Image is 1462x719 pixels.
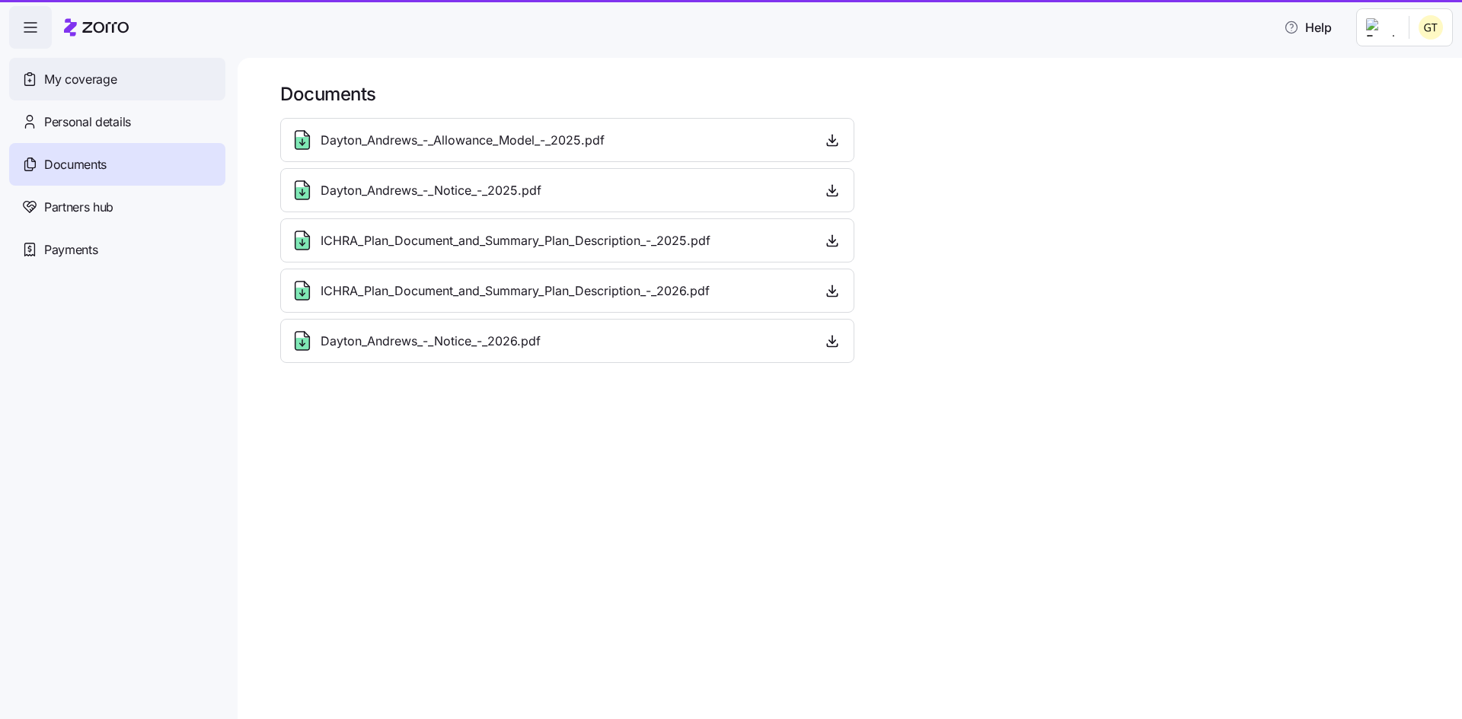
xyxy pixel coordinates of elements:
a: Documents [9,143,225,186]
h1: Documents [280,82,1441,106]
a: Partners hub [9,186,225,228]
img: ad4f21520ee1b3745c97c0c62833f1f2 [1419,15,1443,40]
span: Documents [44,155,107,174]
a: Personal details [9,100,225,143]
span: Dayton_Andrews_-_Notice_-_2026.pdf [321,332,541,351]
span: Partners hub [44,198,113,217]
span: ICHRA_Plan_Document_and_Summary_Plan_Description_-_2025.pdf [321,231,710,250]
span: ICHRA_Plan_Document_and_Summary_Plan_Description_-_2026.pdf [321,282,710,301]
span: Dayton_Andrews_-_Allowance_Model_-_2025.pdf [321,131,605,150]
a: My coverage [9,58,225,100]
span: Payments [44,240,97,259]
button: Help [1272,12,1344,43]
span: Dayton_Andrews_-_Notice_-_2025.pdf [321,181,541,200]
span: Help [1284,18,1332,37]
a: Payments [9,228,225,271]
span: Personal details [44,113,131,132]
img: Employer logo [1366,18,1397,37]
span: My coverage [44,70,117,89]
